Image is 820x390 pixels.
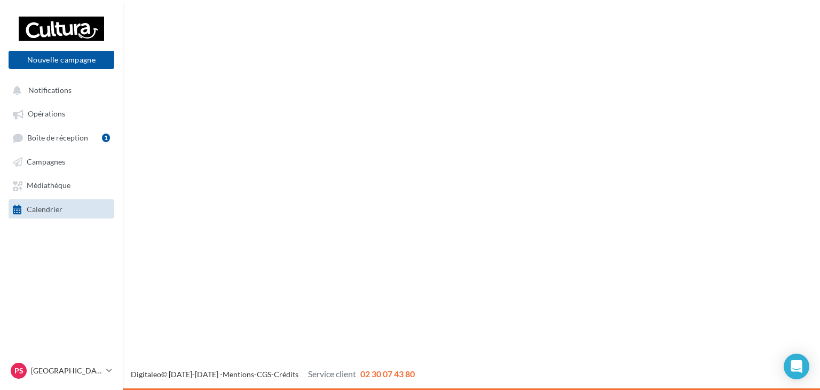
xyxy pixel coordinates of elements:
[223,370,254,379] a: Mentions
[6,175,116,194] a: Médiathèque
[6,152,116,171] a: Campagnes
[360,369,415,379] span: 02 30 07 43 80
[27,205,62,214] span: Calendrier
[27,157,65,166] span: Campagnes
[102,134,110,142] div: 1
[6,104,116,123] a: Opérations
[308,369,356,379] span: Service client
[14,365,23,376] span: Ps
[131,370,415,379] span: © [DATE]-[DATE] - - -
[6,199,116,219] a: Calendrier
[257,370,271,379] a: CGS
[27,133,88,142] span: Boîte de réception
[131,370,161,379] a: Digitaleo
[31,365,102,376] p: [GEOGRAPHIC_DATA]
[28,110,65,119] span: Opérations
[9,51,114,69] button: Nouvelle campagne
[28,85,72,95] span: Notifications
[27,181,70,190] span: Médiathèque
[6,128,116,147] a: Boîte de réception1
[274,370,298,379] a: Crédits
[6,80,112,99] button: Notifications
[784,354,809,379] div: Open Intercom Messenger
[9,361,114,381] a: Ps [GEOGRAPHIC_DATA]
